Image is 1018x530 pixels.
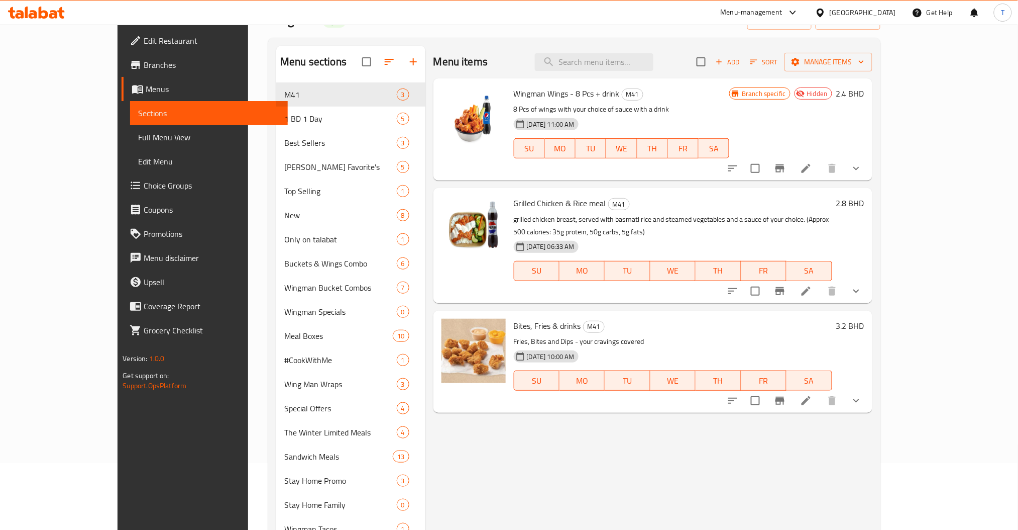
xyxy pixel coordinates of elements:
[276,179,425,203] div: Top Selling1
[397,114,409,124] span: 5
[276,445,425,469] div: Sandwich Meals13
[284,89,396,101] span: M41
[650,261,696,281] button: WE
[397,187,409,196] span: 1
[276,469,425,493] div: Stay Home Promo3
[377,50,401,74] span: Sort sections
[149,352,165,365] span: 1.0.0
[144,59,280,71] span: Branches
[397,402,409,414] div: items
[755,14,804,27] span: import
[393,452,408,462] span: 13
[276,131,425,155] div: Best Sellers3
[563,374,601,388] span: MO
[397,282,409,294] div: items
[609,263,646,278] span: TU
[441,319,506,383] img: Bites, Fries & drinks
[284,475,396,487] div: Stay Home Promo
[123,352,147,365] span: Version:
[284,306,396,318] div: Wingman Specials
[518,263,555,278] span: SU
[650,371,696,391] button: WE
[1001,7,1004,18] span: T
[712,54,744,70] span: Add item
[850,395,862,407] svg: Show Choices
[276,107,425,131] div: 1 BD 1 Day5
[514,138,545,158] button: SU
[122,198,288,222] a: Coupons
[514,196,606,211] span: Grilled Chicken & Rice meal
[122,270,288,294] a: Upsell
[622,89,643,100] span: M41
[284,354,396,366] span: #CookWithMe
[130,149,288,173] a: Edit Menu
[123,379,186,392] a: Support.OpsPlatform
[276,276,425,300] div: Wingman Bucket Combos7
[786,371,832,391] button: SA
[609,374,646,388] span: TU
[123,369,169,382] span: Get support on:
[276,227,425,251] div: Only on talabat1
[768,156,792,181] button: Branch-specific-item
[284,330,393,342] span: Meal Boxes
[748,54,780,70] button: Sort
[397,356,409,365] span: 1
[144,252,280,264] span: Menu disclaimer
[790,374,828,388] span: SA
[691,51,712,72] span: Select section
[356,51,377,72] span: Select all sections
[284,233,396,245] span: Only on talabat
[523,120,579,129] span: [DATE] 11:00 AM
[514,213,832,238] p: grilled chicken breast, served with basmati rice and steamed vegetables and a sauce of your choic...
[397,138,409,148] span: 3
[793,56,864,68] span: Manage items
[276,324,425,348] div: Meal Boxes10
[397,235,409,244] span: 1
[284,378,396,390] span: Wing Man Wraps
[397,378,409,390] div: items
[397,162,409,172] span: 5
[284,282,396,294] span: Wingman Bucket Combos
[144,300,280,312] span: Coverage Report
[745,263,782,278] span: FR
[276,493,425,517] div: Stay Home Family0
[750,56,778,68] span: Sort
[610,141,633,156] span: WE
[514,86,620,101] span: Wingman Wings - 8 Pcs + drink
[576,138,606,158] button: TU
[696,261,741,281] button: TH
[514,103,730,116] p: 8 Pcs of wings with your choice of sauce with a drink
[741,371,786,391] button: FR
[397,404,409,413] span: 4
[768,389,792,413] button: Branch-specific-item
[397,209,409,221] div: items
[122,318,288,342] a: Grocery Checklist
[397,161,409,173] div: items
[284,451,393,463] span: Sandwich Meals
[144,276,280,288] span: Upsell
[850,162,862,174] svg: Show Choices
[850,285,862,297] svg: Show Choices
[514,318,581,333] span: Bites, Fries & drinks
[830,7,896,18] div: [GEOGRAPHIC_DATA]
[700,263,737,278] span: TH
[284,209,396,221] span: New
[397,476,409,486] span: 3
[284,137,396,149] span: Best Sellers
[284,113,396,125] div: 1 BD 1 Day
[122,29,288,53] a: Edit Restaurant
[608,198,630,210] div: M41
[514,371,559,391] button: SU
[397,426,409,438] div: items
[721,389,745,413] button: sort-choices
[523,242,579,251] span: [DATE] 06:33 AM
[745,374,782,388] span: FR
[622,89,643,101] div: M41
[672,141,695,156] span: FR
[768,279,792,303] button: Branch-specific-item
